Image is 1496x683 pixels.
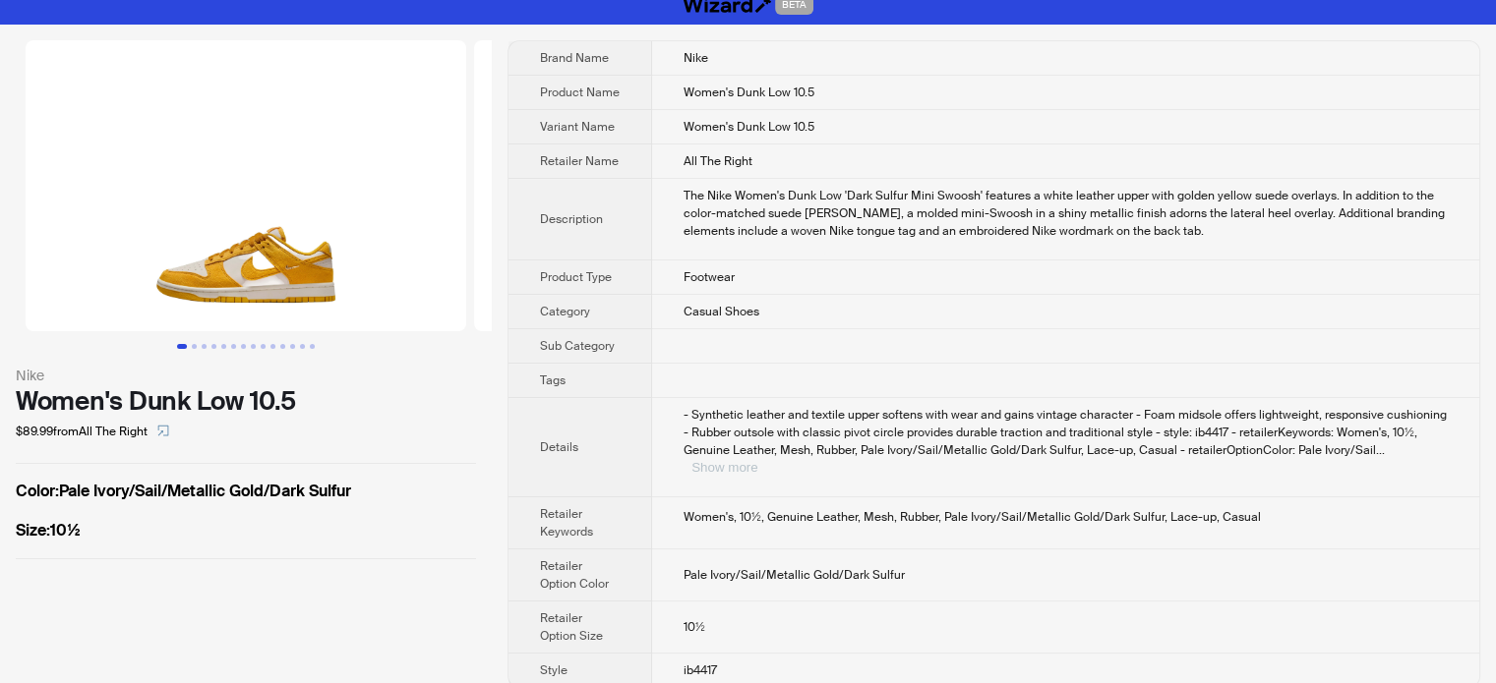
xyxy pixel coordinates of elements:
[540,304,590,319] span: Category
[280,344,285,349] button: Go to slide 11
[684,119,814,135] span: Women's Dunk Low 10.5
[540,439,578,455] span: Details
[1376,442,1385,458] span: ...
[684,567,905,583] span: Pale Ivory/Sail/Metallic Gold/Dark Sulfur
[540,610,603,644] span: Retailer Option Size
[540,211,603,227] span: Description
[684,407,1447,458] span: - Synthetic leather and textile upper softens with wear and gains vintage character - Foam midsol...
[16,480,476,503] label: Pale Ivory/Sail/Metallic Gold/Dark Sulfur
[684,85,814,100] span: Women's Dunk Low 10.5
[684,662,717,678] span: ib4417
[540,338,615,354] span: Sub Category
[16,519,476,542] label: 10½
[474,40,915,331] img: Women's Dunk Low 10.5 Women's Dunk Low 10.5 image 2
[192,344,197,349] button: Go to slide 2
[540,662,568,678] span: Style
[684,406,1448,477] div: - Synthetic leather and textile upper softens with wear and gains vintage character - Foam midsol...
[251,344,256,349] button: Go to slide 8
[540,372,566,388] span: Tags
[16,520,50,541] span: Size :
[157,425,169,436] span: select
[540,50,609,66] span: Brand Name
[221,344,226,349] button: Go to slide 5
[684,153,752,169] span: All The Right
[241,344,246,349] button: Go to slide 7
[540,558,609,592] span: Retailer Option Color
[540,506,593,540] span: Retailer Keywords
[684,619,705,635] span: 10½
[540,153,619,169] span: Retailer Name
[26,40,466,331] img: Women's Dunk Low 10.5 Women's Dunk Low 10.5 image 1
[290,344,295,349] button: Go to slide 12
[231,344,236,349] button: Go to slide 6
[16,365,476,386] div: Nike
[270,344,275,349] button: Go to slide 10
[177,344,187,349] button: Go to slide 1
[684,50,708,66] span: Nike
[540,269,612,285] span: Product Type
[540,119,615,135] span: Variant Name
[540,85,620,100] span: Product Name
[202,344,207,349] button: Go to slide 3
[211,344,216,349] button: Go to slide 4
[16,386,476,416] div: Women's Dunk Low 10.5
[16,481,59,501] span: Color :
[16,416,476,447] div: $89.99 from All The Right
[300,344,305,349] button: Go to slide 13
[691,460,757,475] button: Expand
[684,508,1448,526] div: Women's, 10½, Genuine Leather, Mesh, Rubber, Pale Ivory/Sail/Metallic Gold/Dark Sulfur, Lace-up, ...
[310,344,315,349] button: Go to slide 14
[261,344,266,349] button: Go to slide 9
[684,269,735,285] span: Footwear
[684,304,759,319] span: Casual Shoes
[684,187,1448,240] div: The Nike Women's Dunk Low 'Dark Sulfur Mini Swoosh' features a white leather upper with golden ye...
